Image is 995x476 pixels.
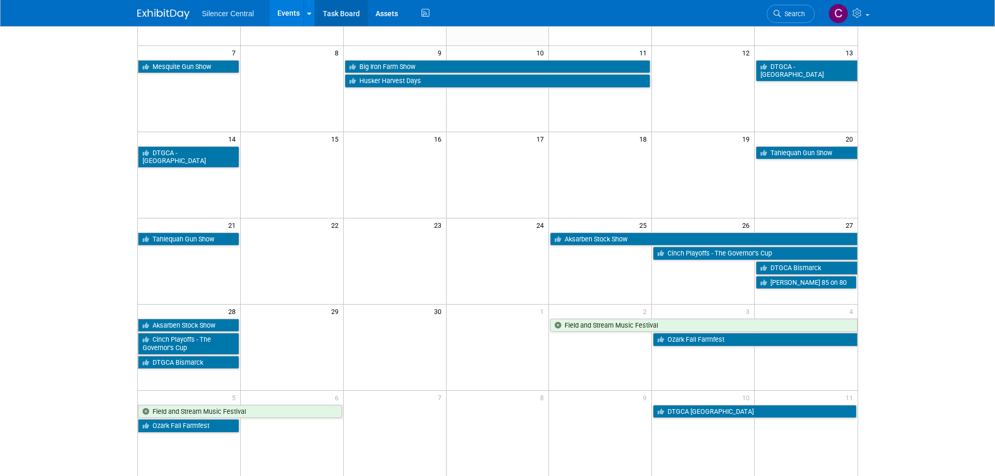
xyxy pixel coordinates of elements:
a: Husker Harvest Days [345,74,651,88]
span: 11 [845,391,858,404]
span: 28 [227,305,240,318]
img: ExhibitDay [137,9,190,19]
span: 21 [227,218,240,231]
span: 25 [638,218,651,231]
span: 1 [539,305,548,318]
a: Mesquite Gun Show [138,60,239,74]
a: DTGCA Bismarck [756,261,857,275]
a: DTGCA [GEOGRAPHIC_DATA] [653,405,856,419]
span: 8 [334,46,343,59]
a: Cinch Playoffs - The Governor’s Cup [653,247,857,260]
span: 9 [437,46,446,59]
span: 19 [741,132,754,145]
span: Search [781,10,805,18]
span: 23 [433,218,446,231]
span: 7 [437,391,446,404]
a: Big Iron Farm Show [345,60,651,74]
span: Silencer Central [202,9,254,18]
span: 9 [642,391,651,404]
span: 10 [535,46,548,59]
img: Cade Cox [828,4,848,24]
span: 6 [334,391,343,404]
a: Tahlequah Gun Show [138,233,239,246]
a: [PERSON_NAME] 85 on 80 [756,276,856,289]
span: 24 [535,218,548,231]
a: Ozark Fall Farmfest [653,333,857,346]
span: 3 [745,305,754,318]
span: 8 [539,391,548,404]
span: 29 [330,305,343,318]
span: 5 [231,391,240,404]
span: 2 [642,305,651,318]
a: Aksarben Stock Show [550,233,857,246]
span: 15 [330,132,343,145]
a: Tahlequah Gun Show [756,146,857,160]
span: 11 [638,46,651,59]
a: Ozark Fall Farmfest [138,419,239,433]
span: 14 [227,132,240,145]
a: Field and Stream Music Festival [138,405,342,419]
span: 16 [433,132,446,145]
span: 18 [638,132,651,145]
a: Cinch Playoffs - The Governor’s Cup [138,333,239,354]
span: 4 [848,305,858,318]
span: 10 [741,391,754,404]
span: 22 [330,218,343,231]
span: 17 [535,132,548,145]
span: 20 [845,132,858,145]
span: 27 [845,218,858,231]
a: Field and Stream Music Festival [550,319,857,332]
span: 30 [433,305,446,318]
a: Search [767,5,815,23]
span: 12 [741,46,754,59]
a: DTGCA - [GEOGRAPHIC_DATA] [138,146,239,168]
span: 26 [741,218,754,231]
span: 13 [845,46,858,59]
a: DTGCA - [GEOGRAPHIC_DATA] [756,60,857,82]
span: 7 [231,46,240,59]
a: Aksarben Stock Show [138,319,239,332]
a: DTGCA Bismarck [138,356,239,369]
